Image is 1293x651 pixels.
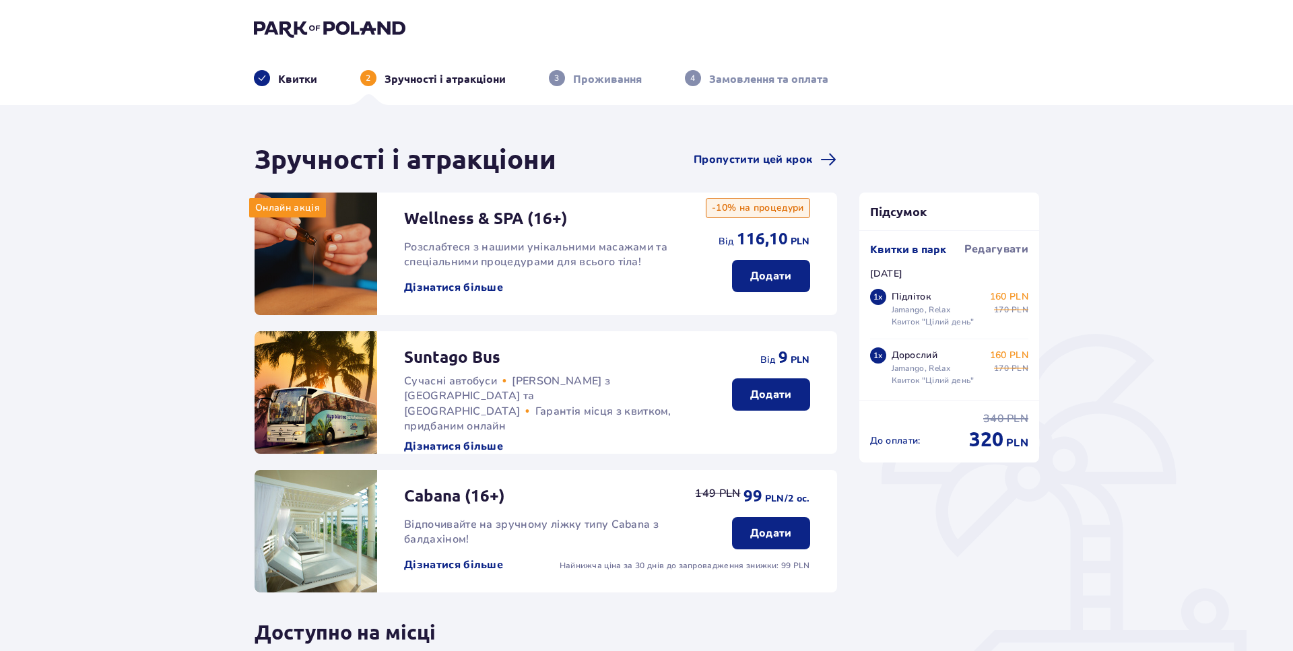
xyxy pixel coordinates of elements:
[760,353,776,367] span: від
[791,353,810,367] span: PLN
[366,72,370,84] p: 2
[732,517,810,549] button: Додати
[695,486,740,501] p: 149 PLN
[778,347,788,368] span: 9
[892,304,950,316] p: Jamango, Relax
[404,517,659,547] span: Відпочивайте на зручному ліжку типу Cabana з балдахіном!
[404,374,610,419] span: [PERSON_NAME] з [GEOGRAPHIC_DATA] та [GEOGRAPHIC_DATA]
[870,242,946,256] p: Квитки в парк
[750,269,792,283] p: Додати
[694,152,812,167] span: Пропустити цей крок
[1007,411,1028,426] span: PLN
[404,486,505,506] p: Cabana (16+)
[385,71,506,86] p: Зручності і атракціони
[404,209,568,229] p: Wellness & SPA (16+)
[404,439,503,454] button: Дізнатися більше
[983,411,1004,426] span: 340
[719,235,734,248] span: від
[892,316,974,328] p: Квиток "Цілий день"
[892,362,950,374] p: Jamango, Relax
[255,193,377,315] img: attraction
[255,143,556,176] h1: Зручності і атракціони
[732,260,810,292] button: Додати
[685,70,828,86] div: 4Замовлення та оплата
[791,235,810,248] span: PLN
[969,426,1003,452] span: 320
[502,374,506,386] span: •
[404,404,671,434] span: Гарантія місця з квитком, придбаним онлайн
[870,347,886,364] div: 1 x
[892,374,974,386] p: Квиток "Цілий день"
[870,434,921,448] p: До оплати :
[1012,304,1028,316] span: PLN
[694,151,836,168] a: Пропустити цей крок
[750,387,792,402] p: Додати
[964,242,1028,256] span: Редагувати
[249,198,326,217] div: Онлайн акція
[994,304,1009,316] span: 170
[554,72,559,84] p: 3
[892,290,932,304] p: Підліток
[404,240,667,269] span: Розслабтеся з нашими унікальними масажами та спеціальними процедурами для всього тіла!
[255,331,377,454] img: attraction
[732,378,810,411] button: Додати
[737,229,788,249] span: 116,10
[404,557,503,572] button: Дізнатися більше
[765,492,810,506] span: PLN /2 ос.
[404,374,497,388] span: Сучасні автобуси
[573,71,642,86] p: Проживання
[990,290,1028,304] p: 160 PLN
[404,347,500,368] p: Suntago Bus
[404,280,503,295] button: Дізнатися більше
[870,267,903,281] p: [DATE]
[1006,436,1028,450] span: PLN
[255,470,377,592] img: attraction
[990,349,1028,362] p: 160 PLN
[560,559,810,572] p: Найнижча ціна за 30 днів до запровадження знижки: 99 PLN
[892,349,938,362] p: Дорослий
[743,486,762,506] span: 99
[549,70,642,86] div: 3Проживання
[994,362,1009,374] span: 170
[690,72,695,84] p: 4
[525,405,529,417] span: •
[254,70,317,86] div: Квитки
[1012,362,1028,374] span: PLN
[706,198,809,218] p: -10% на процедури
[278,71,317,86] p: Квитки
[859,203,1040,219] p: Підсумок
[870,289,886,305] div: 1 x
[254,19,405,38] img: Park of Poland logo
[360,70,506,86] div: 2Зручності і атракціони
[750,526,792,541] p: Додати
[255,609,436,645] p: Доступно на місці
[709,71,828,86] p: Замовлення та оплата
